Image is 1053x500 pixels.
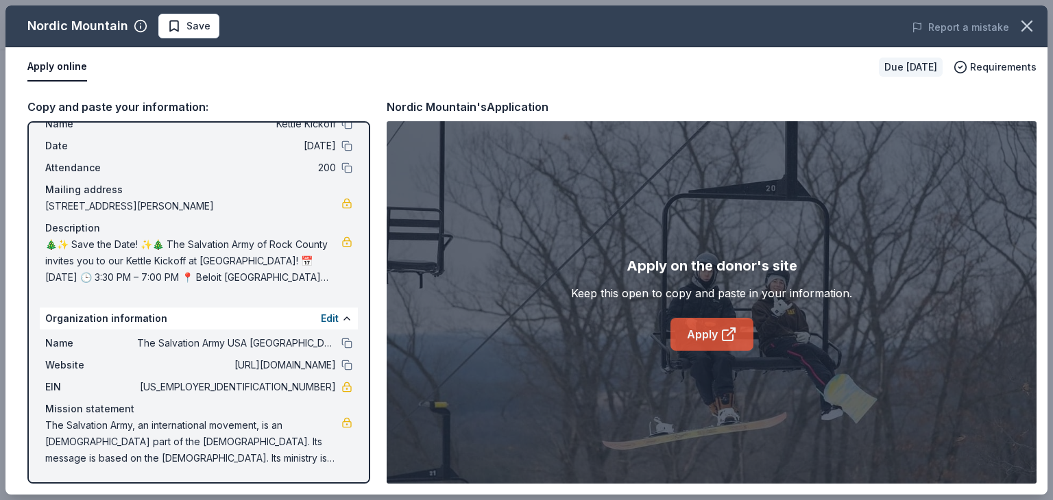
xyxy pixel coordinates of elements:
span: Attendance [45,160,137,176]
span: Name [45,335,137,351]
div: Organization information [40,308,358,329]
div: Mailing address [45,182,352,198]
span: Date [45,138,137,154]
div: Description [45,220,352,236]
span: 🎄✨ Save the Date! ✨🎄 The Salvation Army of Rock County invites you to our Kettle Kickoff at [GEOG... [45,236,341,286]
span: Requirements [970,59,1037,75]
button: Report a mistake [912,19,1009,36]
span: The Salvation Army, an international movement, is an [DEMOGRAPHIC_DATA] part of the [DEMOGRAPHIC_... [45,417,341,466]
span: Name [45,116,137,132]
span: Save [186,18,210,34]
span: Website [45,357,137,373]
span: [STREET_ADDRESS][PERSON_NAME] [45,198,341,214]
div: Copy and paste your information: [27,98,370,116]
div: Due [DATE] [879,58,943,77]
span: The Salvation Army USA [GEOGRAPHIC_DATA] [137,335,336,351]
a: Apply [670,318,753,351]
button: Apply online [27,53,87,82]
button: Save [158,14,219,38]
div: Nordic Mountain [27,15,128,37]
div: Nordic Mountain's Application [387,98,548,116]
span: [URL][DOMAIN_NAME] [137,357,336,373]
span: 200 [137,160,336,176]
button: Requirements [954,59,1037,75]
span: [DATE] [137,138,336,154]
span: Kettle Kickoff [137,116,336,132]
div: Keep this open to copy and paste in your information. [571,285,852,301]
button: Edit [321,310,339,327]
span: [US_EMPLOYER_IDENTIFICATION_NUMBER] [137,379,336,395]
div: Apply on the donor's site [627,255,797,277]
div: Mission statement [45,401,352,417]
span: EIN [45,379,137,395]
